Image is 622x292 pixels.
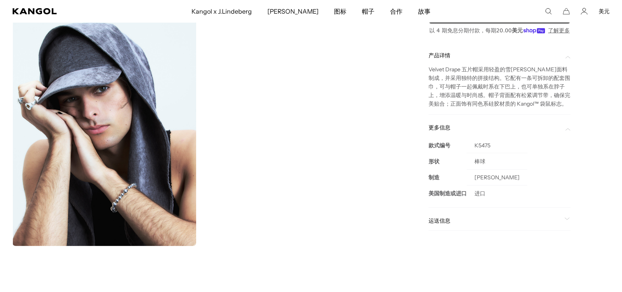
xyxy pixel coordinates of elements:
[429,52,450,59] font: 产品详情
[429,124,450,131] font: 更多信息
[192,7,252,15] font: Kangol x J.Lindeberg
[429,142,450,149] font: 款式编号
[545,8,552,15] summary: 点击此处搜索
[12,8,127,14] a: 坎戈尔
[429,190,467,197] font: 美国制造或进口
[334,7,346,15] font: 图标
[390,7,402,15] font: 合作
[563,8,570,15] button: 大车
[474,190,485,197] font: 进口
[429,174,439,181] font: 制造
[474,174,520,181] font: [PERSON_NAME]
[599,8,610,15] button: 美元
[12,16,196,246] img: 木炭
[429,217,450,224] font: 运送信息
[418,7,430,15] font: 故事
[362,7,374,15] font: 帽子
[267,7,318,15] font: [PERSON_NAME]
[581,8,588,15] a: 帐户
[429,158,439,165] font: 形状
[474,142,490,149] font: K5475
[429,66,571,107] font: Velvet Drape 五片帽采用轻盈的雪[PERSON_NAME]面料制成，并采用独特的拼接结构。它配有一条可拆卸的配套围巾，可与帽子一起佩戴时系在下巴上，也可单独系在脖子上，增添温暖与时尚...
[474,158,485,165] font: 棒球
